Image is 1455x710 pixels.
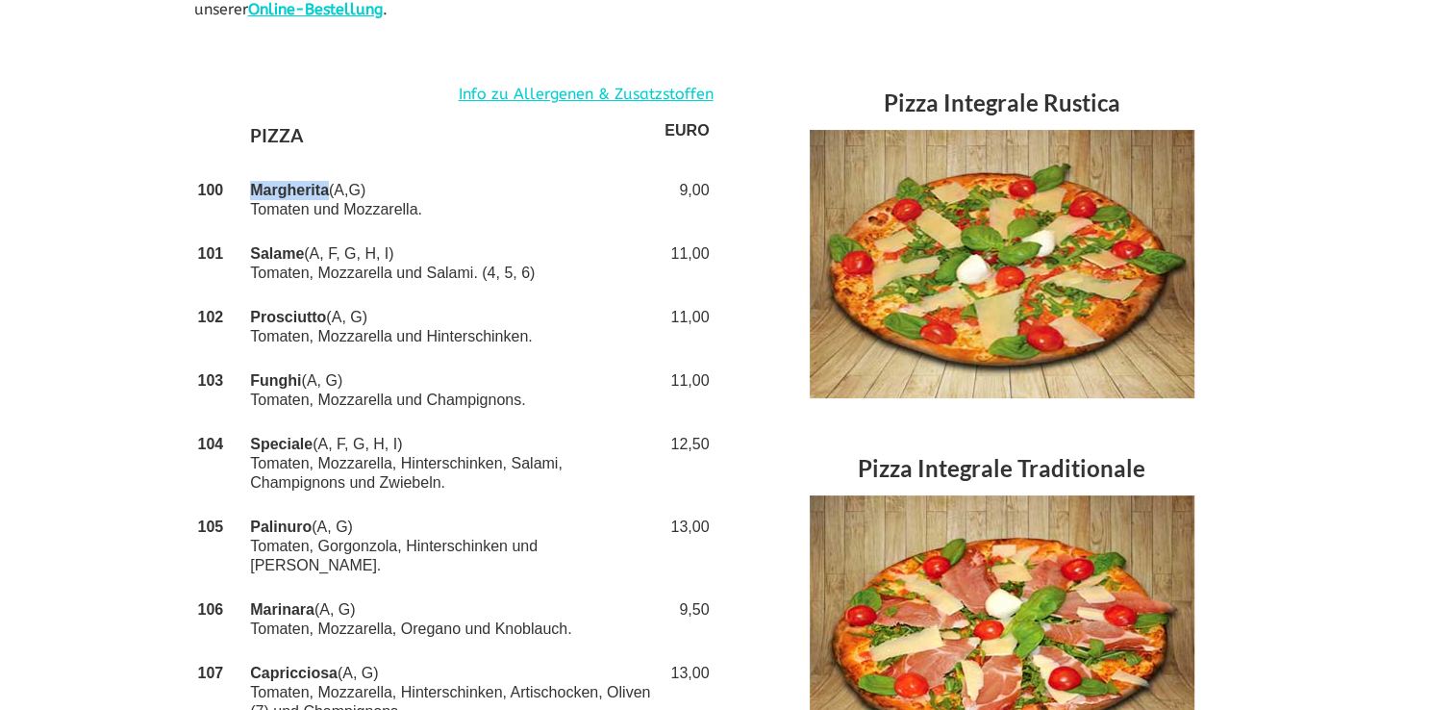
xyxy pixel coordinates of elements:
strong: 106 [198,601,224,618]
td: (A, F, G, H, I) Tomaten, Mozzarella, Hinterschinken, Salami, Champignons und Zwiebeln. [246,422,661,505]
strong: Speciale [250,436,313,452]
td: 11,00 [661,295,713,359]
strong: Palinuro [250,519,312,535]
td: 9,50 [661,588,713,651]
td: (A,G) Tomaten und Mozzarella. [246,168,661,232]
td: (A, G) Tomaten, Mozzarella und Hinterschinken. [246,295,661,359]
strong: Funghi [250,372,301,389]
td: (A, G) Tomaten, Gorgonzola, Hinterschinken und [PERSON_NAME]. [246,505,661,588]
td: 12,50 [661,422,713,505]
strong: EURO [665,122,709,139]
strong: 103 [198,372,224,389]
strong: 107 [198,665,224,681]
strong: 104 [198,436,224,452]
strong: Salame [250,245,304,262]
img: Speisekarte - Pizza Integrale Rustica [810,130,1194,398]
strong: Prosciutto [250,309,326,325]
td: 11,00 [661,232,713,295]
td: 11,00 [661,359,713,422]
strong: 102 [198,309,224,325]
strong: Margherita [250,182,329,198]
td: (A, G) Tomaten, Mozzarella und Champignons. [246,359,661,422]
td: (A, F, G, H, I) Tomaten, Mozzarella und Salami. (4, 5, 6) [246,232,661,295]
strong: Marinara [250,601,314,618]
h4: PIZZA [250,121,657,156]
a: Info zu Allergenen & Zusatzstoffen [459,81,714,109]
td: 9,00 [661,168,713,232]
strong: 100 [198,182,224,198]
strong: 105 [198,519,224,535]
h3: Pizza Integrale Rustica [742,81,1262,130]
strong: 101 [198,245,224,262]
td: (A, G) Tomaten, Mozzarella, Oregano und Knoblauch. [246,588,661,651]
h3: Pizza Integrale Traditionale [742,446,1262,495]
td: 13,00 [661,505,713,588]
strong: Capricciosa [250,665,338,681]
